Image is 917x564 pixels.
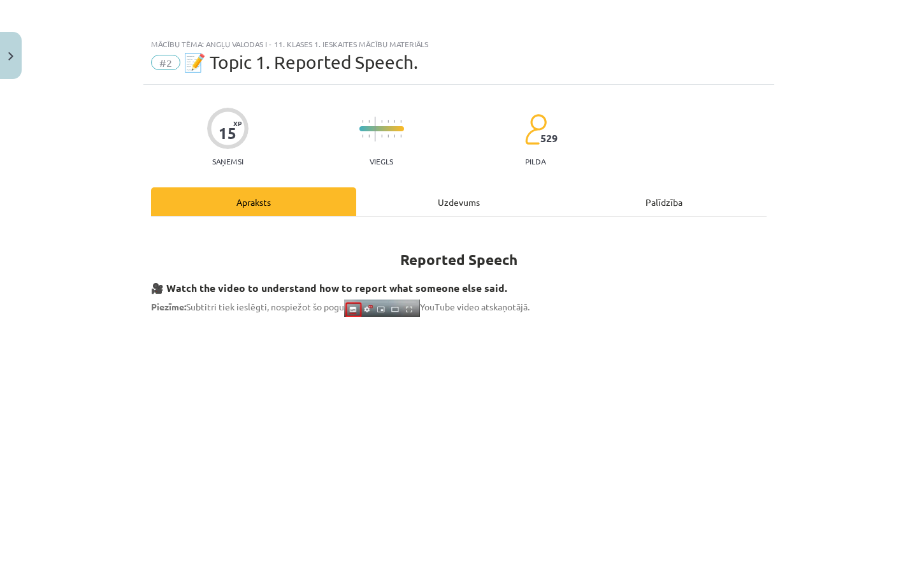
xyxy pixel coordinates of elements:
img: students-c634bb4e5e11cddfef0936a35e636f08e4e9abd3cc4e673bd6f9a4125e45ecb1.svg [524,113,547,145]
img: icon-short-line-57e1e144782c952c97e751825c79c345078a6d821885a25fce030b3d8c18986b.svg [387,134,389,138]
img: icon-short-line-57e1e144782c952c97e751825c79c345078a6d821885a25fce030b3d8c18986b.svg [381,120,382,123]
p: pilda [525,157,545,166]
img: icon-short-line-57e1e144782c952c97e751825c79c345078a6d821885a25fce030b3d8c18986b.svg [400,120,401,123]
p: Saņemsi [207,157,249,166]
img: icon-short-line-57e1e144782c952c97e751825c79c345078a6d821885a25fce030b3d8c18986b.svg [368,120,370,123]
div: Palīdzība [561,187,767,216]
span: 📝 Topic 1. Reported Speech. [184,52,418,73]
span: 529 [540,133,558,144]
img: icon-close-lesson-0947bae3869378f0d4975bcd49f059093ad1ed9edebbc8119c70593378902aed.svg [8,52,13,61]
img: icon-short-line-57e1e144782c952c97e751825c79c345078a6d821885a25fce030b3d8c18986b.svg [387,120,389,123]
span: #2 [151,55,180,70]
img: icon-short-line-57e1e144782c952c97e751825c79c345078a6d821885a25fce030b3d8c18986b.svg [368,134,370,138]
img: icon-short-line-57e1e144782c952c97e751825c79c345078a6d821885a25fce030b3d8c18986b.svg [394,120,395,123]
div: 15 [219,124,236,142]
strong: 🎥 Watch the video to understand how to report what someone else said. [151,281,507,294]
img: icon-long-line-d9ea69661e0d244f92f715978eff75569469978d946b2353a9bb055b3ed8787d.svg [375,117,376,141]
img: icon-short-line-57e1e144782c952c97e751825c79c345078a6d821885a25fce030b3d8c18986b.svg [362,134,363,138]
span: XP [233,120,242,127]
span: Subtitri tiek ieslēgti, nospiežot šo pogu YouTube video atskaņotājā. [151,301,530,312]
strong: Reported Speech [400,250,517,269]
img: icon-short-line-57e1e144782c952c97e751825c79c345078a6d821885a25fce030b3d8c18986b.svg [362,120,363,123]
img: icon-short-line-57e1e144782c952c97e751825c79c345078a6d821885a25fce030b3d8c18986b.svg [394,134,395,138]
img: icon-short-line-57e1e144782c952c97e751825c79c345078a6d821885a25fce030b3d8c18986b.svg [400,134,401,138]
div: Mācību tēma: Angļu valodas i - 11. klases 1. ieskaites mācību materiāls [151,40,767,48]
p: Viegls [370,157,393,166]
strong: Piezīme: [151,301,186,312]
img: icon-short-line-57e1e144782c952c97e751825c79c345078a6d821885a25fce030b3d8c18986b.svg [381,134,382,138]
div: Uzdevums [356,187,561,216]
div: Apraksts [151,187,356,216]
